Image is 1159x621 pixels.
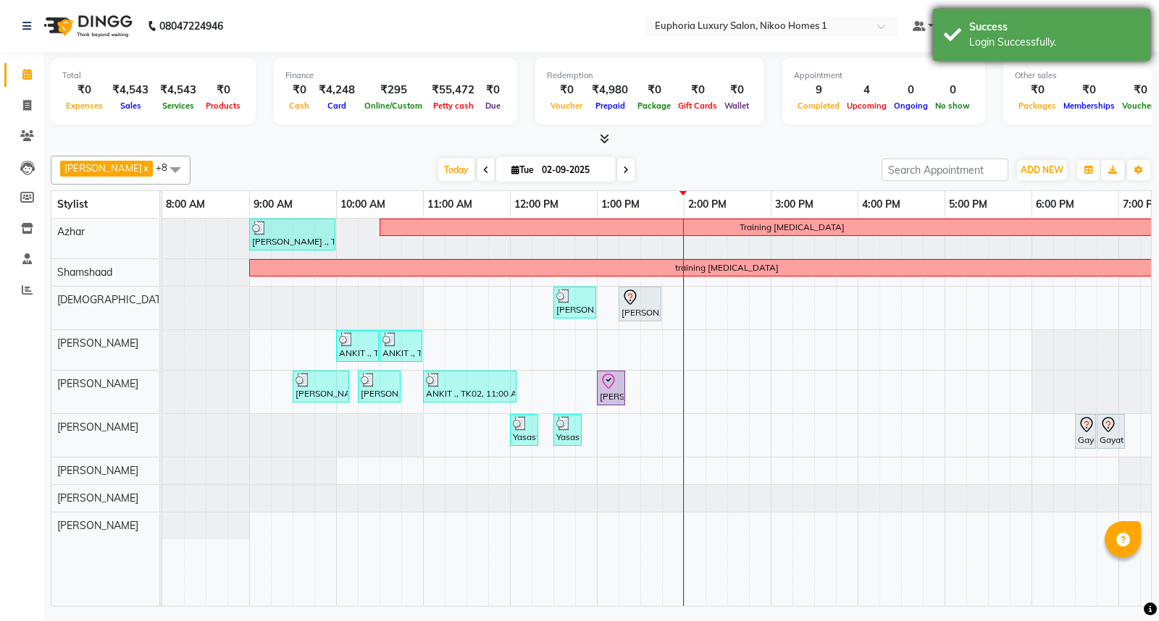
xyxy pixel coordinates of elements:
[932,101,974,111] span: No show
[285,82,313,98] div: ₹0
[154,82,202,98] div: ₹4,543
[555,416,580,444] div: Yasaswy ., TK03, 12:30 PM-12:50 PM, EP-Half Legs Catridge Wax
[674,82,721,98] div: ₹0
[969,35,1139,50] div: Login Successfully.
[424,194,476,215] a: 11:00 AM
[426,82,480,98] div: ₹55,472
[1032,194,1078,215] a: 6:00 PM
[106,82,154,98] div: ₹4,543
[537,159,610,181] input: 2025-09-02
[359,373,399,400] div: [PERSON_NAME] ., TK01, 10:15 AM-10:45 AM, EP-Brightening Masque
[57,464,138,477] span: [PERSON_NAME]
[62,101,106,111] span: Expenses
[57,491,138,504] span: [PERSON_NAME]
[64,162,142,174] span: [PERSON_NAME]
[202,82,244,98] div: ₹0
[555,289,595,316] div: [PERSON_NAME] ., TK05, 12:30 PM-01:00 PM, EP-[PERSON_NAME] Trim/Design MEN
[932,82,974,98] div: 0
[438,159,474,181] span: Today
[547,101,586,111] span: Voucher
[685,194,730,215] a: 2:00 PM
[1076,416,1095,447] div: Gayatri ., TK04, 06:30 PM-06:35 PM, EL-Eyebrows Threading
[202,101,244,111] span: Products
[620,289,660,319] div: [PERSON_NAME] ., TK07, 01:15 PM-01:45 PM, EL-HAIR CUT (Senior Stylist) with hairwash MEN
[511,416,537,444] div: Yasaswy ., TK03, 12:00 PM-12:20 PM, EP-Full Arms Catridge Wax
[338,332,377,360] div: ANKIT ., TK02, 10:00 AM-10:30 AM, EL-HAIR CUT (Senior Stylist) with hairwash MEN
[508,164,537,175] span: Tue
[675,261,779,274] div: training [MEDICAL_DATA]
[547,82,586,98] div: ₹0
[117,101,145,111] span: Sales
[858,194,904,215] a: 4:00 PM
[634,101,674,111] span: Package
[598,194,643,215] a: 1:00 PM
[57,377,138,390] span: [PERSON_NAME]
[1015,101,1060,111] span: Packages
[142,162,148,174] a: x
[294,373,348,400] div: [PERSON_NAME] ., TK01, 09:30 AM-10:10 AM, EP-Whitening Clean-Up
[62,69,244,82] div: Total
[890,101,932,111] span: Ongoing
[482,101,504,111] span: Due
[424,373,515,400] div: ANKIT ., TK02, 11:00 AM-12:05 PM, EP-Calmagic Treatment
[250,194,296,215] a: 9:00 AM
[159,6,223,46] b: 08047224946
[57,198,88,211] span: Stylist
[159,101,198,111] span: Services
[945,194,991,215] a: 5:00 PM
[771,194,817,215] a: 3:00 PM
[156,161,178,173] span: +8
[57,293,170,306] span: [DEMOGRAPHIC_DATA]
[740,221,845,234] div: Training [MEDICAL_DATA]
[57,266,112,279] span: Shamshaad
[1017,160,1067,180] button: ADD NEW
[547,69,753,82] div: Redemption
[381,332,421,360] div: ANKIT ., TK02, 10:30 AM-11:00 AM, EP-[PERSON_NAME] Trim/Design MEN
[430,101,477,111] span: Petty cash
[62,82,106,98] div: ₹0
[721,101,753,111] span: Wallet
[882,159,1008,181] input: Search Appointment
[843,82,890,98] div: 4
[634,82,674,98] div: ₹0
[1060,82,1118,98] div: ₹0
[337,194,389,215] a: 10:00 AM
[162,194,209,215] a: 8:00 AM
[592,101,629,111] span: Prepaid
[1021,164,1063,175] span: ADD NEW
[480,82,506,98] div: ₹0
[57,421,138,434] span: [PERSON_NAME]
[285,69,506,82] div: Finance
[794,101,843,111] span: Completed
[57,337,138,350] span: [PERSON_NAME]
[890,82,932,98] div: 0
[586,82,634,98] div: ₹4,980
[1098,416,1124,447] div: Gayatri ., TK04, 06:45 PM-07:05 PM, EL-Upperlip Threading
[37,6,136,46] img: logo
[57,225,85,238] span: Azhar
[361,82,426,98] div: ₹295
[285,101,313,111] span: Cash
[57,519,138,532] span: [PERSON_NAME]
[324,101,350,111] span: Card
[1015,82,1060,98] div: ₹0
[721,82,753,98] div: ₹0
[598,373,624,403] div: [PERSON_NAME] ., TK06, 01:00 PM-01:20 PM, EL-Eyebrows Threading
[1060,101,1118,111] span: Memberships
[794,69,974,82] div: Appointment
[361,101,426,111] span: Online/Custom
[251,221,334,248] div: [PERSON_NAME] ., TK01, 09:00 AM-10:00 AM, EP-Artistic Cut - Creative Stylist
[843,101,890,111] span: Upcoming
[511,194,562,215] a: 12:00 PM
[674,101,721,111] span: Gift Cards
[794,82,843,98] div: 9
[969,20,1139,35] div: Success
[313,82,361,98] div: ₹4,248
